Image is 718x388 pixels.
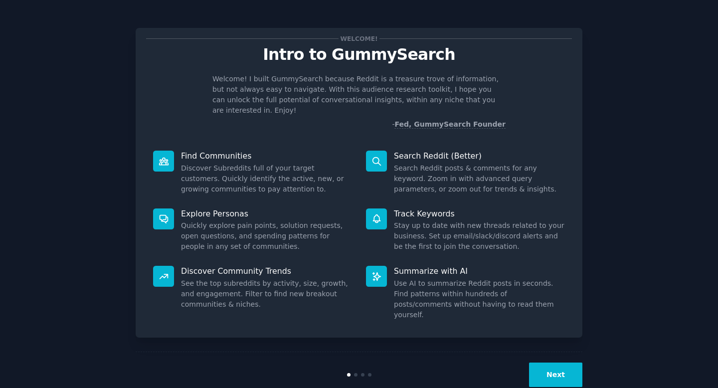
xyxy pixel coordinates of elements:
[181,278,352,310] dd: See the top subreddits by activity, size, growth, and engagement. Filter to find new breakout com...
[394,278,565,320] dd: Use AI to summarize Reddit posts in seconds. Find patterns within hundreds of posts/comments with...
[181,151,352,161] p: Find Communities
[181,220,352,252] dd: Quickly explore pain points, solution requests, open questions, and spending patterns for people ...
[394,163,565,194] dd: Search Reddit posts & comments for any keyword. Zoom in with advanced query parameters, or zoom o...
[212,74,506,116] p: Welcome! I built GummySearch because Reddit is a treasure trove of information, but not always ea...
[529,363,582,387] button: Next
[394,151,565,161] p: Search Reddit (Better)
[394,266,565,276] p: Summarize with AI
[394,120,506,129] a: Fed, GummySearch Founder
[394,220,565,252] dd: Stay up to date with new threads related to your business. Set up email/slack/discord alerts and ...
[394,208,565,219] p: Track Keywords
[146,46,572,63] p: Intro to GummySearch
[392,119,506,130] div: -
[339,33,379,44] span: Welcome!
[181,163,352,194] dd: Discover Subreddits full of your target customers. Quickly identify the active, new, or growing c...
[181,266,352,276] p: Discover Community Trends
[181,208,352,219] p: Explore Personas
